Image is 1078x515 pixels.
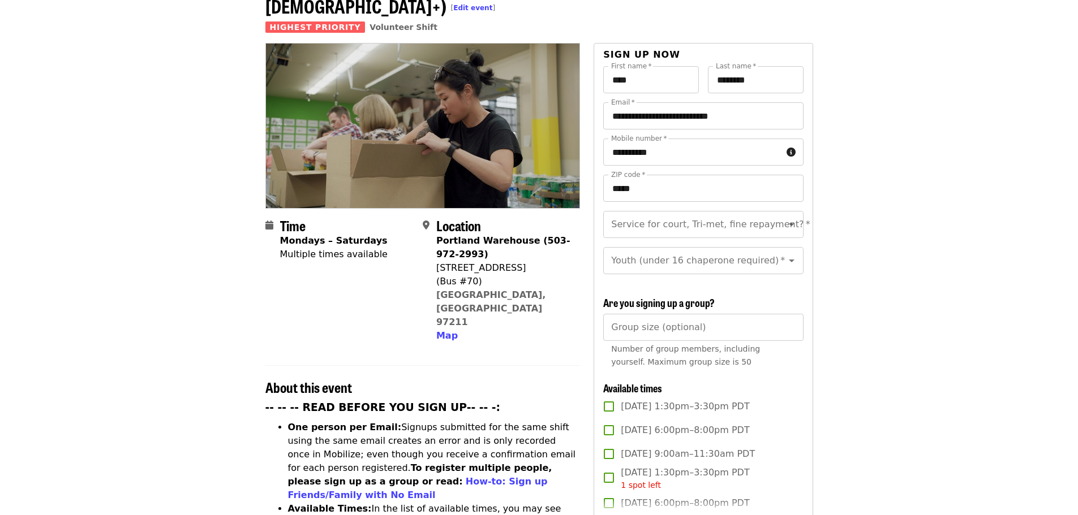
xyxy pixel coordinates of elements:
input: First name [603,66,699,93]
input: [object Object] [603,314,803,341]
button: Open [784,253,800,269]
label: First name [611,63,652,70]
label: Last name [716,63,756,70]
img: Oct/Nov/Dec - Portland: Repack/Sort (age 8+) organized by Oregon Food Bank [266,44,580,207]
input: ZIP code [603,175,803,202]
span: About this event [265,377,352,397]
span: [DATE] 6:00pm–8:00pm PDT [621,496,749,510]
i: map-marker-alt icon [423,220,430,231]
span: [DATE] 6:00pm–8:00pm PDT [621,423,749,437]
span: Number of group members, including yourself. Maximum group size is 50 [611,344,760,366]
span: Map [436,330,458,341]
i: calendar icon [265,220,273,231]
input: Email [603,102,803,129]
strong: Portland Warehouse (503-972-2993) [436,235,570,259]
label: Email [611,99,635,106]
div: (Bus #70) [436,275,571,288]
strong: Mondays – Saturdays [280,235,388,246]
strong: Available Times: [288,503,372,514]
span: Time [280,215,306,235]
strong: One person per Email: [288,422,402,432]
a: [GEOGRAPHIC_DATA], [GEOGRAPHIC_DATA] 97211 [436,289,546,327]
span: [ ] [451,4,496,12]
span: Sign up now [603,49,680,60]
span: Location [436,215,481,235]
i: circle-info icon [787,147,796,158]
li: Signups submitted for the same shift using the same email creates an error and is only recorded o... [288,421,581,502]
a: Volunteer Shift [370,23,437,32]
button: Open [784,217,800,232]
span: 1 spot left [621,481,661,490]
span: Highest Priority [265,21,366,33]
input: Last name [708,66,804,93]
input: Mobile number [603,139,781,166]
a: Edit event [453,4,492,12]
button: Map [436,329,458,343]
label: Mobile number [611,135,667,142]
div: Multiple times available [280,248,388,261]
div: [STREET_ADDRESS] [436,261,571,275]
span: Are you signing up a group? [603,295,715,310]
span: Available times [603,380,662,395]
label: ZIP code [611,171,645,178]
strong: -- -- -- READ BEFORE YOU SIGN UP-- -- -: [265,401,501,413]
a: How-to: Sign up Friends/Family with No Email [288,476,548,500]
span: [DATE] 9:00am–11:30am PDT [621,447,755,461]
span: [DATE] 1:30pm–3:30pm PDT [621,466,749,491]
span: [DATE] 1:30pm–3:30pm PDT [621,400,749,413]
strong: To register multiple people, please sign up as a group or read: [288,462,552,487]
